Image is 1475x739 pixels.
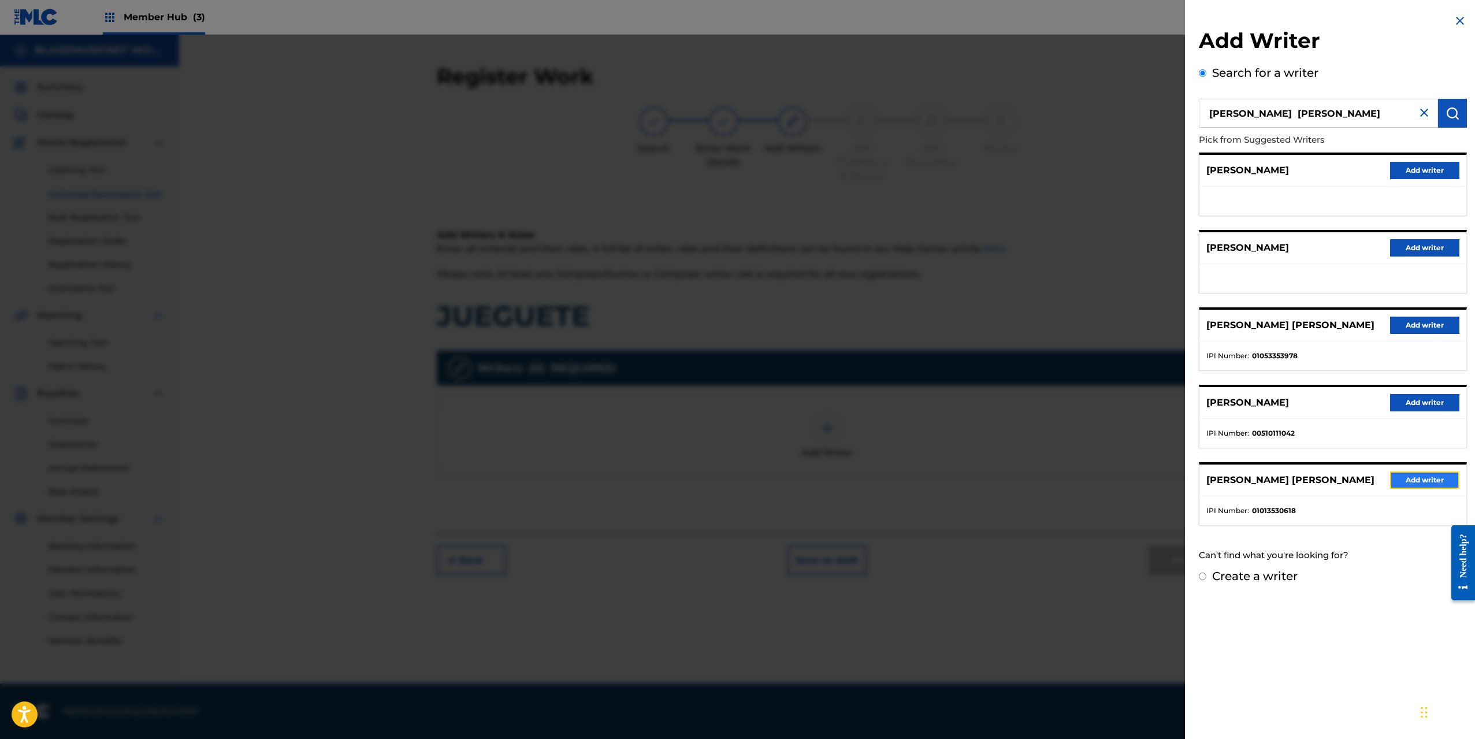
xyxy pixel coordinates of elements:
div: Drag [1421,695,1428,730]
input: Search writer's name or IPI Number [1199,99,1438,128]
p: [PERSON_NAME] [1206,396,1289,410]
button: Add writer [1390,162,1459,179]
label: Create a writer [1212,569,1298,583]
img: Search Works [1446,106,1459,120]
p: [PERSON_NAME] [1206,164,1289,177]
button: Add writer [1390,317,1459,334]
strong: 01053353978 [1252,351,1298,361]
span: IPI Number : [1206,428,1249,439]
img: close [1417,106,1431,120]
label: Search for a writer [1212,66,1318,80]
h2: Add Writer [1199,28,1467,57]
button: Add writer [1390,239,1459,257]
strong: 00510111042 [1252,428,1295,439]
iframe: Chat Widget [1417,684,1475,739]
img: Top Rightsholders [103,10,117,24]
button: Add writer [1390,471,1459,489]
span: (3) [193,12,205,23]
img: MLC Logo [14,9,58,25]
button: Add writer [1390,394,1459,411]
div: Can't find what you're looking for? [1199,543,1467,568]
iframe: Resource Center [1443,517,1475,610]
strong: 01013530618 [1252,506,1296,516]
p: Pick from Suggested Writers [1199,128,1401,153]
span: Member Hub [124,10,205,24]
p: [PERSON_NAME] [PERSON_NAME] [1206,318,1374,332]
p: [PERSON_NAME] [PERSON_NAME] [1206,473,1374,487]
p: [PERSON_NAME] [1206,241,1289,255]
span: IPI Number : [1206,351,1249,361]
span: IPI Number : [1206,506,1249,516]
